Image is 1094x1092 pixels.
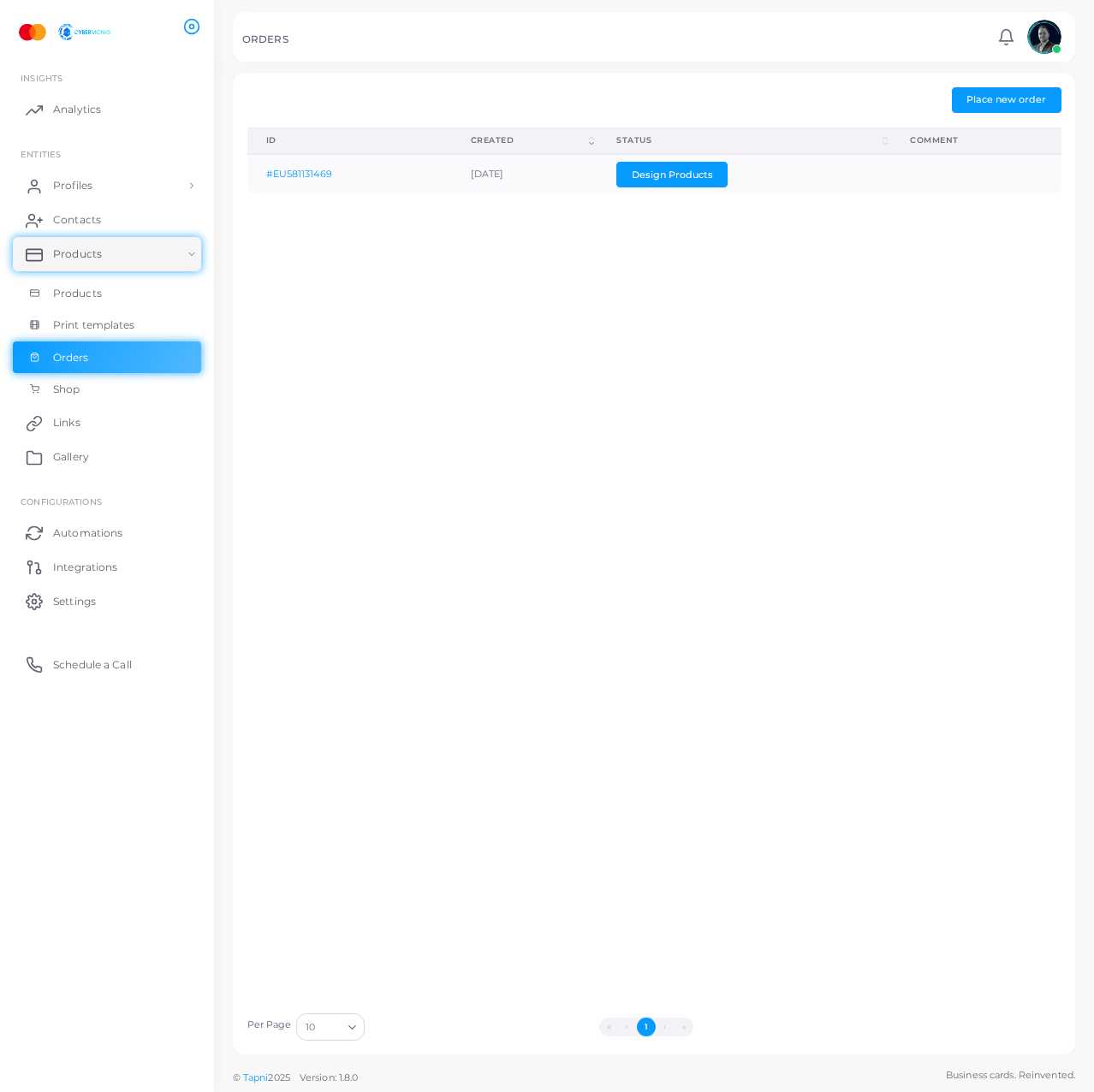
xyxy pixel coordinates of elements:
button: Place new order [952,87,1061,113]
a: Gallery [13,440,201,474]
div: ID [266,134,433,146]
span: Settings [53,594,96,609]
a: Products [13,277,201,310]
span: 10 [306,1018,315,1036]
span: Contacts [53,212,101,228]
span: Gallery [53,449,89,465]
a: Schedule a Call [13,647,201,681]
h5: ORDERS [242,33,288,45]
a: Profiles [13,169,201,203]
span: Business cards. Reinvented. [946,1068,1075,1083]
span: Automations [53,525,122,541]
span: Configurations [21,496,102,507]
span: INSIGHTS [21,73,62,83]
span: Orders [53,350,89,365]
a: Orders [13,341,201,374]
button: Go to page 1 [637,1018,656,1036]
span: 2025 [268,1071,289,1085]
span: Products [53,246,102,262]
a: #EU581131469 [266,168,332,180]
button: Design Products [616,162,728,187]
a: Products [13,237,201,271]
span: Analytics [53,102,101,117]
a: Settings [13,584,201,618]
span: Version: 1.8.0 [300,1071,359,1083]
img: logo [15,16,110,48]
a: Analytics [13,92,201,127]
a: Automations [13,515,201,549]
span: Place new order [966,93,1046,105]
a: Tapni [243,1071,269,1083]
label: Per Page [247,1018,292,1032]
a: Contacts [13,203,201,237]
span: Links [53,415,80,430]
div: Comment [910,134,1042,146]
span: © [233,1071,358,1085]
span: Profiles [53,178,92,193]
span: Integrations [53,560,117,575]
a: Integrations [13,549,201,584]
a: Print templates [13,309,201,341]
span: Print templates [53,318,135,333]
span: Shop [53,382,80,397]
span: Schedule a Call [53,657,132,673]
div: Status [616,134,879,146]
div: Search for option [296,1013,365,1041]
span: ENTITIES [21,149,61,159]
a: Shop [13,373,201,406]
a: avatar [1022,20,1066,54]
a: Links [13,406,201,440]
img: avatar [1027,20,1061,54]
td: [DATE] [452,154,598,194]
div: Created [471,134,586,146]
input: Search for option [317,1018,342,1036]
ul: Pagination [369,1018,922,1036]
span: Products [53,286,102,301]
